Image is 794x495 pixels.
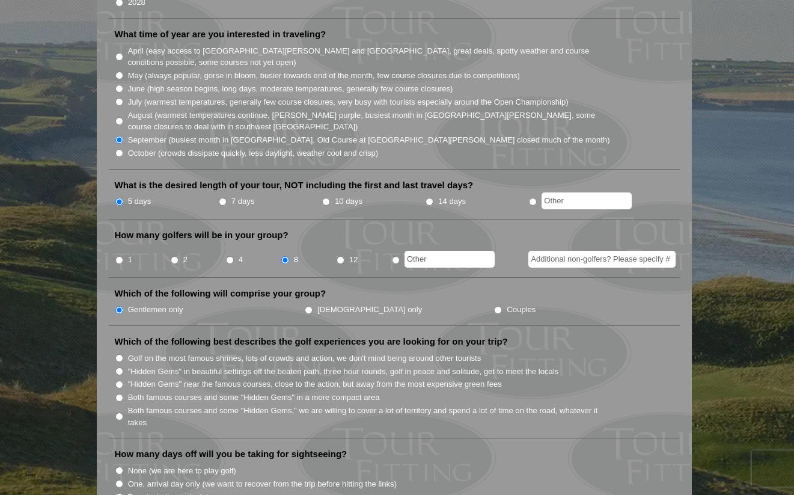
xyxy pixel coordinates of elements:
label: October (crowds dissipate quickly, less daylight, weather cool and crisp) [128,147,379,159]
label: Gentlemen only [128,304,183,316]
label: "Hidden Gems" near the famous courses, close to the action, but away from the most expensive gree... [128,378,502,390]
label: [DEMOGRAPHIC_DATA] only [317,304,422,316]
label: Which of the following will comprise your group? [115,287,326,300]
label: None (we are here to play golf) [128,465,236,477]
label: 5 days [128,195,151,208]
label: July (warmest temperatures, generally few course closures, very busy with tourists especially aro... [128,96,569,108]
label: How many days off will you be taking for sightseeing? [115,448,347,460]
label: Both famous courses and some "Hidden Gems," we are willing to cover a lot of territory and spend ... [128,405,611,428]
label: "Hidden Gems" in beautiful settings off the beaten path, three hour rounds, golf in peace and sol... [128,366,559,378]
input: Other [405,251,495,268]
label: Both famous courses and some "Hidden Gems" in a more compact area [128,392,380,404]
label: 8 [294,254,298,266]
label: Couples [507,304,536,316]
label: May (always popular, gorse in bloom, busier towards end of the month, few course closures due to ... [128,70,520,82]
label: Golf on the most famous shrines, lots of crowds and action, we don't mind being around other tour... [128,352,481,364]
label: 4 [239,254,243,266]
label: Which of the following best describes the golf experiences you are looking for on your trip? [115,336,508,348]
label: What is the desired length of your tour, NOT including the first and last travel days? [115,179,474,191]
label: August (warmest temperatures continue, [PERSON_NAME] purple, busiest month in [GEOGRAPHIC_DATA][P... [128,109,611,133]
label: 12 [349,254,358,266]
label: One, arrival day only (we want to recover from the trip before hitting the links) [128,478,397,490]
label: September (busiest month in [GEOGRAPHIC_DATA], Old Course at [GEOGRAPHIC_DATA][PERSON_NAME] close... [128,134,610,146]
input: Additional non-golfers? Please specify # [528,251,676,268]
input: Other [542,192,632,209]
label: 10 days [335,195,362,208]
label: April (easy access to [GEOGRAPHIC_DATA][PERSON_NAME] and [GEOGRAPHIC_DATA], great deals, spotty w... [128,45,611,69]
label: What time of year are you interested in traveling? [115,28,326,40]
label: 1 [128,254,132,266]
label: How many golfers will be in your group? [115,229,289,241]
label: 2 [183,254,188,266]
label: 14 days [438,195,466,208]
label: June (high season begins, long days, moderate temperatures, generally few course closures) [128,83,453,95]
label: 7 days [231,195,255,208]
